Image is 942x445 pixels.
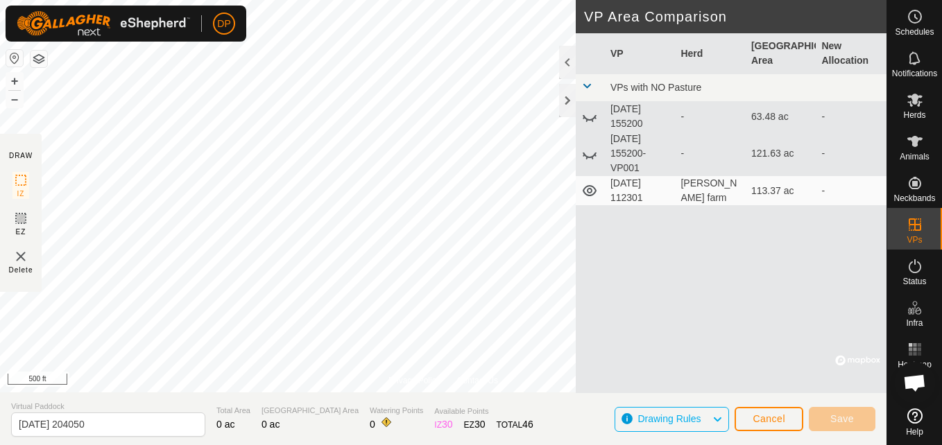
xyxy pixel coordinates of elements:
[680,176,740,205] div: [PERSON_NAME] farm
[894,362,936,403] div: Open chat
[605,102,676,132] td: [DATE] 155200
[474,419,486,430] span: 30
[830,413,854,424] span: Save
[434,417,452,432] div: IZ
[816,102,887,132] td: -
[584,8,887,25] h2: VP Area Comparison
[17,189,25,199] span: IZ
[746,33,816,74] th: [GEOGRAPHIC_DATA] Area
[442,419,453,430] span: 30
[898,360,932,369] span: Heatmap
[17,11,190,36] img: Gallagher Logo
[902,277,926,286] span: Status
[900,152,930,161] span: Animals
[16,227,26,237] span: EZ
[6,50,23,67] button: Reset Map
[31,51,47,67] button: Map Layers
[809,407,875,431] button: Save
[746,132,816,176] td: 121.63 ac
[887,403,942,442] a: Help
[735,407,803,431] button: Cancel
[522,419,533,430] span: 46
[605,33,676,74] th: VP
[895,28,934,36] span: Schedules
[675,33,746,74] th: Herd
[11,401,205,412] span: Virtual Paddock
[637,413,701,424] span: Drawing Rules
[906,428,923,436] span: Help
[6,91,23,107] button: –
[216,405,250,417] span: Total Area
[370,419,375,430] span: 0
[434,405,533,417] span: Available Points
[746,176,816,206] td: 113.37 ac
[816,132,887,176] td: -
[893,194,935,202] span: Neckbands
[497,417,533,432] div: TOTAL
[9,265,33,275] span: Delete
[9,150,33,161] div: DRAW
[816,176,887,206] td: -
[464,417,486,432] div: EZ
[605,132,676,176] td: [DATE] 155200-VP001
[388,374,440,387] a: Privacy Policy
[906,319,923,327] span: Infra
[6,73,23,89] button: +
[903,111,925,119] span: Herds
[907,236,922,244] span: VPs
[370,405,423,417] span: Watering Points
[892,69,937,78] span: Notifications
[610,82,702,93] span: VPs with NO Pasture
[12,248,29,265] img: VP
[680,110,740,124] div: -
[217,17,230,31] span: DP
[457,374,498,387] a: Contact Us
[605,176,676,206] td: [DATE] 112301
[262,419,280,430] span: 0 ac
[753,413,785,424] span: Cancel
[680,146,740,161] div: -
[262,405,359,417] span: [GEOGRAPHIC_DATA] Area
[816,33,887,74] th: New Allocation
[216,419,234,430] span: 0 ac
[746,102,816,132] td: 63.48 ac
